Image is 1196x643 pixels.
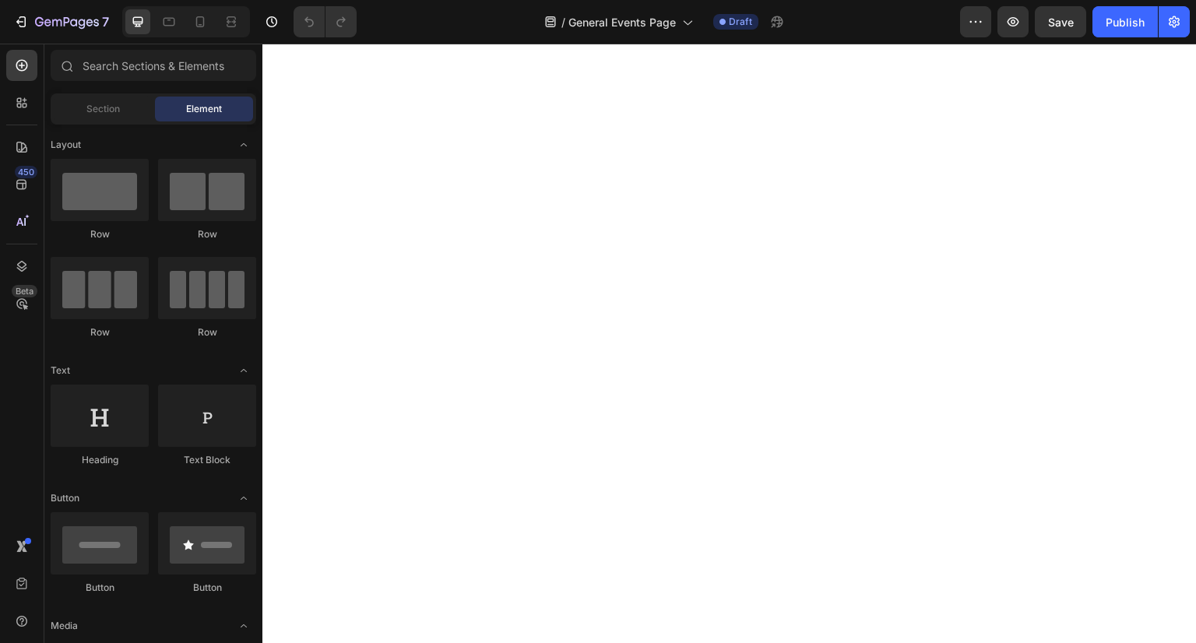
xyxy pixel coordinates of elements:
[231,132,256,157] span: Toggle open
[51,50,256,81] input: Search Sections & Elements
[561,14,565,30] span: /
[51,325,149,339] div: Row
[51,364,70,378] span: Text
[294,6,357,37] div: Undo/Redo
[231,358,256,383] span: Toggle open
[186,102,222,116] span: Element
[15,166,37,178] div: 450
[158,227,256,241] div: Row
[51,491,79,505] span: Button
[1048,16,1074,29] span: Save
[158,581,256,595] div: Button
[51,453,149,467] div: Heading
[1092,6,1158,37] button: Publish
[729,15,752,29] span: Draft
[231,613,256,638] span: Toggle open
[102,12,109,31] p: 7
[1035,6,1086,37] button: Save
[51,227,149,241] div: Row
[51,581,149,595] div: Button
[262,44,1196,643] iframe: Design area
[51,619,78,633] span: Media
[158,453,256,467] div: Text Block
[6,6,116,37] button: 7
[1106,14,1145,30] div: Publish
[158,325,256,339] div: Row
[51,138,81,152] span: Layout
[568,14,676,30] span: General Events Page
[231,486,256,511] span: Toggle open
[86,102,120,116] span: Section
[12,285,37,297] div: Beta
